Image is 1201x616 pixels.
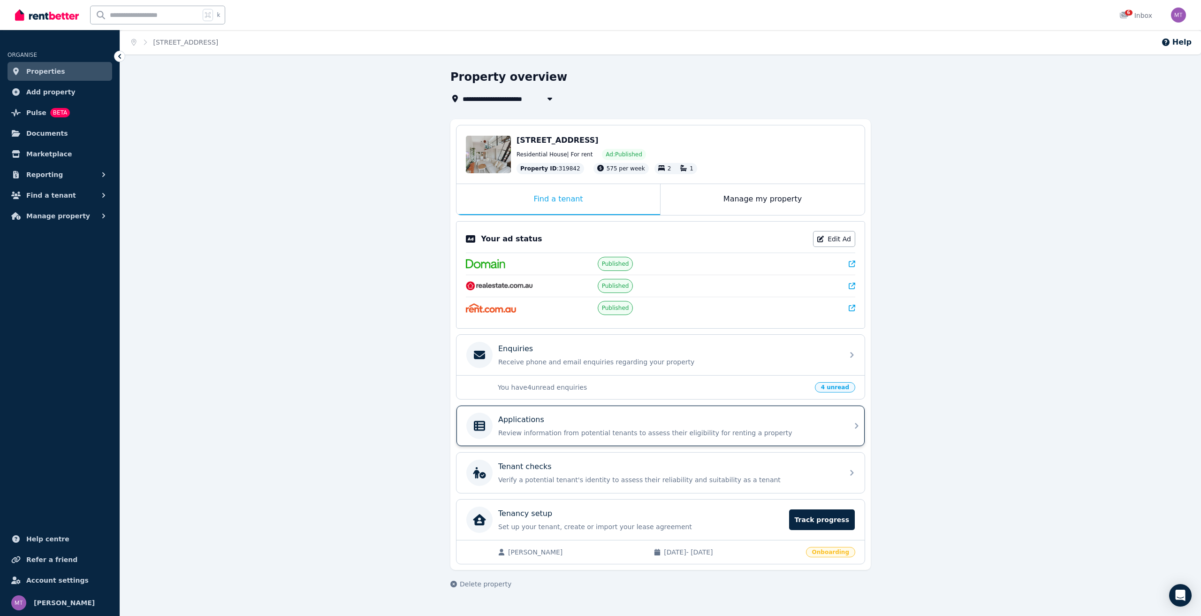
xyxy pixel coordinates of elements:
[8,550,112,569] a: Refer a friend
[466,303,516,313] img: Rent.com.au
[813,231,855,247] a: Edit Ad
[456,335,865,375] a: EnquiriesReceive phone and email enquiries regarding your property
[607,165,645,172] span: 575 per week
[1171,8,1186,23] img: Matt Teague
[8,83,112,101] a: Add property
[1169,584,1192,607] div: Open Intercom Messenger
[517,151,593,158] span: Residential House | For rent
[602,260,629,268] span: Published
[8,186,112,205] button: Find a tenant
[8,52,37,58] span: ORGANISE
[498,475,838,485] p: Verify a potential tenant's identity to assess their reliability and suitability as a tenant
[1125,10,1133,15] span: 6
[466,259,505,269] img: Domain.com.au
[498,461,552,472] p: Tenant checks
[668,165,671,172] span: 2
[26,107,46,118] span: Pulse
[8,530,112,548] a: Help centre
[26,190,76,201] span: Find a tenant
[602,304,629,312] span: Published
[664,547,800,557] span: [DATE] - [DATE]
[8,165,112,184] button: Reporting
[8,103,112,122] a: PulseBETA
[690,165,693,172] span: 1
[217,11,220,19] span: k
[50,108,70,117] span: BETA
[450,69,567,85] h1: Property overview
[456,406,865,446] a: ApplicationsReview information from potential tenants to assess their eligibility for renting a p...
[26,169,63,180] span: Reporting
[26,533,69,545] span: Help centre
[11,595,26,610] img: Matt Teague
[498,414,544,425] p: Applications
[466,281,533,291] img: RealEstate.com.au
[26,66,65,77] span: Properties
[26,575,89,586] span: Account settings
[520,165,557,172] span: Property ID
[498,522,783,531] p: Set up your tenant, create or import your lease agreement
[498,428,838,438] p: Review information from potential tenants to assess their eligibility for renting a property
[456,184,660,215] div: Find a tenant
[26,554,77,565] span: Refer a friend
[8,145,112,163] a: Marketplace
[806,547,855,557] span: Onboarding
[498,508,552,519] p: Tenancy setup
[460,579,511,589] span: Delete property
[26,148,72,160] span: Marketplace
[1161,37,1192,48] button: Help
[153,38,219,46] a: [STREET_ADDRESS]
[456,453,865,493] a: Tenant checksVerify a potential tenant's identity to assess their reliability and suitability as ...
[8,571,112,590] a: Account settings
[517,136,599,145] span: [STREET_ADDRESS]
[34,597,95,608] span: [PERSON_NAME]
[498,357,838,367] p: Receive phone and email enquiries regarding your property
[481,233,542,245] p: Your ad status
[450,579,511,589] button: Delete property
[661,184,865,215] div: Manage my property
[26,210,90,222] span: Manage property
[8,124,112,143] a: Documents
[26,128,68,139] span: Documents
[1119,11,1152,20] div: Inbox
[517,163,584,174] div: : 319842
[498,343,533,354] p: Enquiries
[789,509,855,530] span: Track progress
[606,151,642,158] span: Ad: Published
[15,8,79,22] img: RentBetter
[456,500,865,540] a: Tenancy setupSet up your tenant, create or import your lease agreementTrack progress
[815,382,855,393] span: 4 unread
[120,30,229,54] nav: Breadcrumb
[26,86,76,98] span: Add property
[602,282,629,290] span: Published
[8,207,112,225] button: Manage property
[8,62,112,81] a: Properties
[498,383,809,392] p: You have 4 unread enquiries
[508,547,644,557] span: [PERSON_NAME]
